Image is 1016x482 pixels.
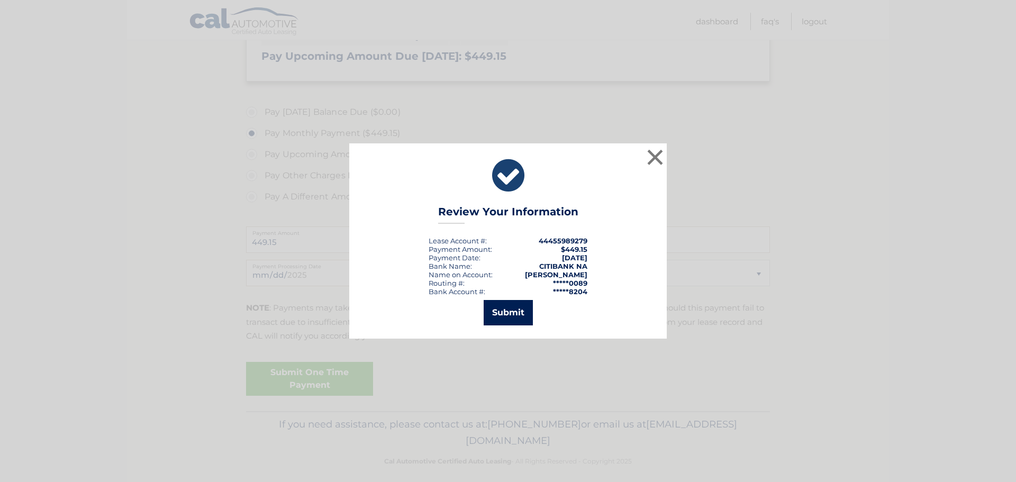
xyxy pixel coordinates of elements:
[539,237,587,245] strong: 44455989279
[438,205,578,224] h3: Review Your Information
[429,245,492,253] div: Payment Amount:
[429,279,465,287] div: Routing #:
[429,287,485,296] div: Bank Account #:
[429,270,493,279] div: Name on Account:
[429,262,472,270] div: Bank Name:
[484,300,533,325] button: Submit
[539,262,587,270] strong: CITIBANK NA
[429,253,479,262] span: Payment Date
[645,147,666,168] button: ×
[429,253,480,262] div: :
[429,237,487,245] div: Lease Account #:
[562,253,587,262] span: [DATE]
[525,270,587,279] strong: [PERSON_NAME]
[561,245,587,253] span: $449.15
